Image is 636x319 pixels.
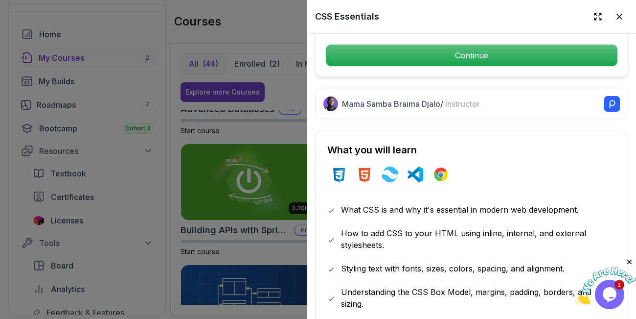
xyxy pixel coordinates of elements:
[341,204,579,216] p: What CSS is and why it's essential in modern web development.
[315,10,379,24] h2: CSS Essentials
[445,99,480,109] span: Instructor
[325,44,618,67] button: Continue
[341,227,616,251] p: How to add CSS to your HTML using inline, internal, and external stylesheets.
[331,167,347,182] img: css logo
[323,97,338,111] img: Nelson Djalo
[341,263,565,274] p: Styling text with fonts, sizes, colors, spacing, and alignment.
[408,167,423,182] img: vscode logo
[575,258,636,304] iframe: chat widget
[382,167,398,182] img: tailwindcss logo
[589,8,607,25] button: Expand drawer
[326,45,617,66] p: Continue
[341,286,616,310] p: Understanding the CSS Box Model, margins, padding, borders, and sizing.
[327,143,616,157] h2: What you will learn
[433,167,449,182] img: chrome logo
[357,167,372,182] img: html logo
[342,98,480,110] p: Mama Samba Braima Djalo /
